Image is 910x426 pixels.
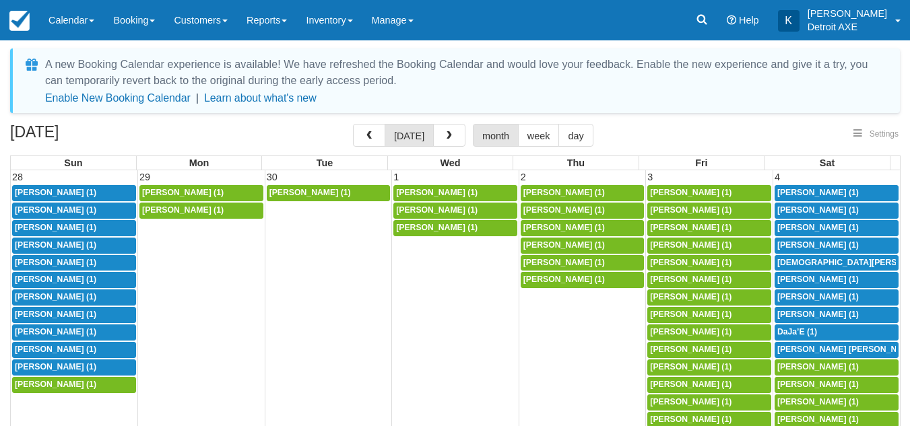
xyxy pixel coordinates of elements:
[647,377,771,393] a: [PERSON_NAME] (1)
[727,15,736,25] i: Help
[777,310,859,319] span: [PERSON_NAME] (1)
[775,220,899,236] a: [PERSON_NAME] (1)
[12,359,136,376] a: [PERSON_NAME] (1)
[650,258,732,267] span: [PERSON_NAME] (1)
[650,240,732,250] span: [PERSON_NAME] (1)
[45,92,191,105] button: Enable New Booking Calendar
[650,188,732,197] span: [PERSON_NAME] (1)
[12,307,136,323] a: [PERSON_NAME] (1)
[142,188,224,197] span: [PERSON_NAME] (1)
[775,255,899,271] a: [DEMOGRAPHIC_DATA][PERSON_NAME] (1)
[646,172,654,182] span: 3
[15,275,96,284] span: [PERSON_NAME] (1)
[523,188,605,197] span: [PERSON_NAME] (1)
[142,205,224,215] span: [PERSON_NAME] (1)
[15,380,96,389] span: [PERSON_NAME] (1)
[15,345,96,354] span: [PERSON_NAME] (1)
[521,272,645,288] a: [PERSON_NAME] (1)
[777,362,859,371] span: [PERSON_NAME] (1)
[15,188,96,197] span: [PERSON_NAME] (1)
[15,310,96,319] span: [PERSON_NAME] (1)
[777,415,859,424] span: [PERSON_NAME] (1)
[650,292,732,301] span: [PERSON_NAME] (1)
[521,203,645,219] a: [PERSON_NAME] (1)
[647,359,771,376] a: [PERSON_NAME] (1)
[650,223,732,232] span: [PERSON_NAME] (1)
[396,188,478,197] span: [PERSON_NAME] (1)
[777,327,817,336] span: DaJa’E (1)
[777,275,859,284] span: [PERSON_NAME] (1)
[12,377,136,393] a: [PERSON_NAME] (1)
[650,205,732,215] span: [PERSON_NAME] (1)
[775,359,899,376] a: [PERSON_NAME] (1)
[775,238,899,254] a: [PERSON_NAME] (1)
[12,324,136,341] a: [PERSON_NAME] (1)
[775,203,899,219] a: [PERSON_NAME] (1)
[647,272,771,288] a: [PERSON_NAME] (1)
[870,129,899,139] span: Settings
[12,238,136,254] a: [PERSON_NAME] (1)
[317,157,333,168] span: Tue
[650,397,732,406] span: [PERSON_NAME] (1)
[15,223,96,232] span: [PERSON_NAME] (1)
[393,220,517,236] a: [PERSON_NAME] (1)
[647,238,771,254] a: [PERSON_NAME] (1)
[385,124,434,147] button: [DATE]
[647,203,771,219] a: [PERSON_NAME] (1)
[845,125,907,144] button: Settings
[775,289,899,306] a: [PERSON_NAME] (1)
[523,258,605,267] span: [PERSON_NAME] (1)
[773,172,781,182] span: 4
[265,172,279,182] span: 30
[647,342,771,358] a: [PERSON_NAME] (1)
[567,157,585,168] span: Thu
[269,188,351,197] span: [PERSON_NAME] (1)
[396,223,478,232] span: [PERSON_NAME] (1)
[518,124,560,147] button: week
[650,327,732,336] span: [PERSON_NAME] (1)
[521,185,645,201] a: [PERSON_NAME] (1)
[15,292,96,301] span: [PERSON_NAME] (1)
[775,185,899,201] a: [PERSON_NAME] (1)
[15,327,96,336] span: [PERSON_NAME] (1)
[440,157,460,168] span: Wed
[647,307,771,323] a: [PERSON_NAME] (1)
[820,157,835,168] span: Sat
[15,258,96,267] span: [PERSON_NAME] (1)
[650,275,732,284] span: [PERSON_NAME] (1)
[777,205,859,215] span: [PERSON_NAME] (1)
[777,188,859,197] span: [PERSON_NAME] (1)
[196,92,199,104] span: |
[523,205,605,215] span: [PERSON_NAME] (1)
[396,205,478,215] span: [PERSON_NAME] (1)
[777,223,859,232] span: [PERSON_NAME] (1)
[392,172,400,182] span: 1
[777,292,859,301] span: [PERSON_NAME] (1)
[775,272,899,288] a: [PERSON_NAME] (1)
[393,203,517,219] a: [PERSON_NAME] (1)
[10,124,181,149] h2: [DATE]
[650,380,732,389] span: [PERSON_NAME] (1)
[650,362,732,371] span: [PERSON_NAME] (1)
[523,275,605,284] span: [PERSON_NAME] (1)
[11,172,24,182] span: 28
[775,324,899,341] a: DaJa’E (1)
[139,203,263,219] a: [PERSON_NAME] (1)
[12,272,136,288] a: [PERSON_NAME] (1)
[12,203,136,219] a: [PERSON_NAME] (1)
[808,20,887,34] p: Detroit AXE
[138,172,152,182] span: 29
[558,124,593,147] button: day
[650,310,732,319] span: [PERSON_NAME] (1)
[473,124,519,147] button: month
[64,157,82,168] span: Sun
[777,240,859,250] span: [PERSON_NAME] (1)
[523,240,605,250] span: [PERSON_NAME] (1)
[9,11,30,31] img: checkfront-main-nav-mini-logo.png
[695,157,707,168] span: Fri
[650,415,732,424] span: [PERSON_NAME] (1)
[808,7,887,20] p: [PERSON_NAME]
[15,205,96,215] span: [PERSON_NAME] (1)
[775,394,899,411] a: [PERSON_NAME] (1)
[647,289,771,306] a: [PERSON_NAME] (1)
